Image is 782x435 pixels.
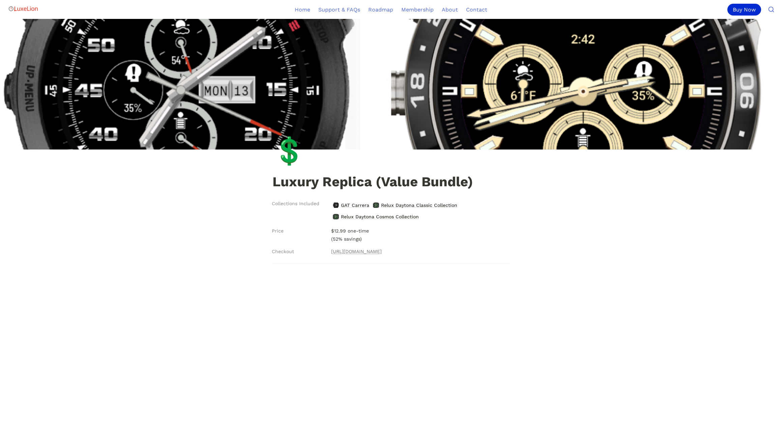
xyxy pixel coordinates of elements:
[331,211,421,222] a: Relux Daytona Cosmos CollectionRelux Daytona Cosmos Collection
[272,200,319,207] span: Collections Included
[373,202,379,208] img: Relux Daytona Classic Collection
[333,202,339,208] img: GAT Carrera
[328,225,511,245] p: $12.99 one-time (52% savings)
[331,247,382,255] a: [URL][DOMAIN_NAME]
[273,138,306,164] div: 💲
[272,174,511,191] h1: Luxury Replica (Value Bundle)
[331,200,371,211] a: GAT CarreraGAT Carrera
[727,4,761,16] div: Buy Now
[340,201,370,210] span: GAT Carrera
[272,248,294,255] span: Checkout
[371,200,459,211] a: Relux Daytona Classic CollectionRelux Daytona Classic Collection
[272,227,284,235] span: Price
[340,212,419,221] span: Relux Daytona Cosmos Collection
[333,214,339,219] img: Relux Daytona Cosmos Collection
[380,201,458,210] span: Relux Daytona Classic Collection
[727,4,764,16] a: Buy Now
[8,2,38,16] img: Logo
